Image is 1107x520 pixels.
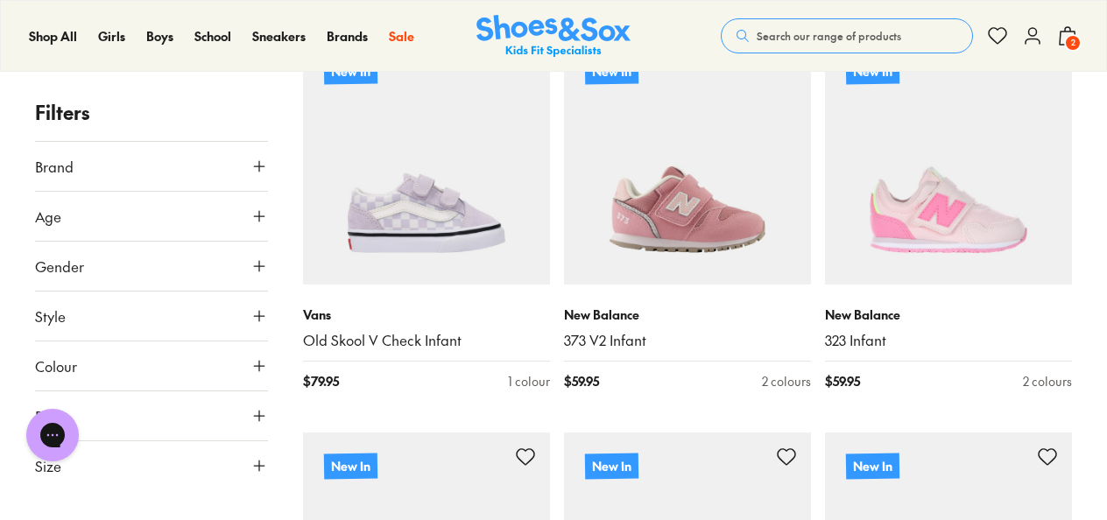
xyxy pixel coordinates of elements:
button: Brand [35,142,268,191]
a: Boys [146,27,173,46]
a: New In [825,38,1072,285]
button: Search our range of products [721,18,973,53]
span: School [194,27,231,45]
a: 323 Infant [825,331,1072,350]
button: Age [35,192,268,241]
p: New In [846,453,899,479]
button: Size [35,441,268,490]
span: Colour [35,355,77,376]
iframe: Gorgias live chat messenger [18,403,88,467]
p: Filters [35,98,268,127]
img: SNS_Logo_Responsive.svg [476,15,631,58]
a: New In [303,38,550,285]
span: Boys [146,27,173,45]
span: Shop All [29,27,77,45]
a: Shoes & Sox [476,15,631,58]
span: 2 [1064,34,1082,52]
a: Old Skool V Check Infant [303,331,550,350]
p: New In [324,58,377,84]
span: Style [35,306,66,327]
div: 2 colours [762,372,811,390]
span: $ 59.95 [564,372,599,390]
div: 1 colour [508,372,550,390]
p: New In [846,58,899,84]
a: Shop All [29,27,77,46]
span: Brands [327,27,368,45]
p: New In [585,58,638,84]
p: New Balance [564,306,811,324]
p: Vans [303,306,550,324]
a: School [194,27,231,46]
span: $ 79.95 [303,372,339,390]
span: Gender [35,256,84,277]
a: 373 V2 Infant [564,331,811,350]
span: Girls [98,27,125,45]
a: Sneakers [252,27,306,46]
span: Age [35,206,61,227]
span: Sale [389,27,414,45]
button: Gender [35,242,268,291]
a: Girls [98,27,125,46]
button: Price [35,391,268,440]
a: Brands [327,27,368,46]
span: Search our range of products [757,28,901,44]
button: Colour [35,341,268,390]
span: Sneakers [252,27,306,45]
a: New In [564,38,811,285]
p: New In [585,453,638,479]
div: 2 colours [1023,372,1072,390]
button: 2 [1057,17,1078,55]
p: New In [324,453,377,479]
span: Brand [35,156,74,177]
span: $ 59.95 [825,372,860,390]
a: Sale [389,27,414,46]
button: Style [35,292,268,341]
p: New Balance [825,306,1072,324]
